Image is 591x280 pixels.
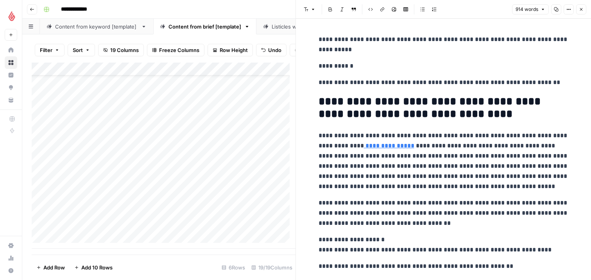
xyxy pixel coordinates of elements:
[5,6,17,26] button: Workspace: Lightspeed
[40,19,153,34] a: Content from keyword [template]
[43,264,65,271] span: Add Row
[32,261,70,274] button: Add Row
[98,44,144,56] button: 19 Columns
[5,44,17,56] a: Home
[70,261,117,274] button: Add 10 Rows
[168,23,241,31] div: Content from brief [template]
[35,44,64,56] button: Filter
[5,81,17,94] a: Opportunities
[516,6,538,13] span: 914 words
[272,23,342,31] div: Listicles workflow [template]
[5,94,17,106] a: Your Data
[5,252,17,264] a: Usage
[256,44,287,56] button: Undo
[147,44,204,56] button: Freeze Columns
[5,239,17,252] a: Settings
[256,19,358,34] a: Listicles workflow [template]
[5,56,17,69] a: Browse
[268,46,281,54] span: Undo
[5,264,17,277] button: Help + Support
[153,19,256,34] a: Content from brief [template]
[81,264,113,271] span: Add 10 Rows
[5,69,17,81] a: Insights
[512,4,549,14] button: 914 words
[55,23,138,31] div: Content from keyword [template]
[68,44,95,56] button: Sort
[110,46,139,54] span: 19 Columns
[73,46,83,54] span: Sort
[159,46,199,54] span: Freeze Columns
[208,44,253,56] button: Row Height
[5,9,19,23] img: Lightspeed Logo
[218,261,248,274] div: 6 Rows
[248,261,295,274] div: 19/19 Columns
[220,46,248,54] span: Row Height
[40,46,52,54] span: Filter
